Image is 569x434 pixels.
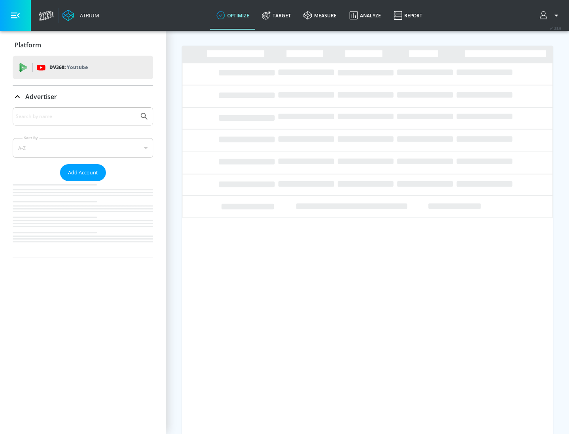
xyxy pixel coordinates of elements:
span: v 4.28.0 [550,26,561,30]
a: measure [297,1,343,30]
button: Add Account [60,164,106,181]
a: optimize [210,1,256,30]
div: Advertiser [13,107,153,258]
nav: list of Advertiser [13,181,153,258]
input: Search by name [16,111,136,122]
div: DV360: Youtube [13,56,153,79]
a: Analyze [343,1,387,30]
p: Youtube [67,63,88,71]
div: Atrium [77,12,99,19]
div: Platform [13,34,153,56]
a: Report [387,1,429,30]
div: Advertiser [13,86,153,108]
p: Platform [15,41,41,49]
a: Atrium [62,9,99,21]
div: A-Z [13,138,153,158]
label: Sort By [23,135,40,140]
a: Target [256,1,297,30]
p: DV360: [49,63,88,72]
p: Advertiser [25,92,57,101]
span: Add Account [68,168,98,177]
